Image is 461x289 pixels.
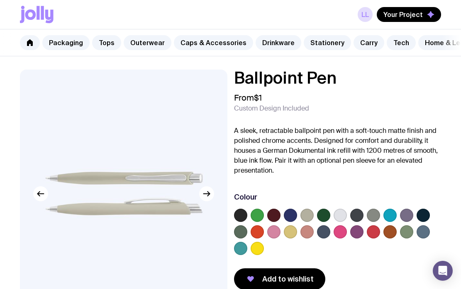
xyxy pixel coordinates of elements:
[387,35,416,50] a: Tech
[92,35,121,50] a: Tops
[256,35,301,50] a: Drinkware
[234,70,441,86] h1: Ballpoint Pen
[304,35,351,50] a: Stationery
[234,93,262,103] span: From
[234,126,441,176] p: A sleek, retractable ballpoint pen with a soft-touch matte finish and polished chrome accents. De...
[262,274,314,284] span: Add to wishlist
[377,7,441,22] button: Your Project
[354,35,384,50] a: Carry
[234,192,257,202] h3: Colour
[433,261,453,281] div: Open Intercom Messenger
[254,92,262,103] span: $1
[42,35,90,50] a: Packaging
[174,35,253,50] a: Caps & Accessories
[383,10,423,19] span: Your Project
[234,104,309,113] span: Custom Design Included
[124,35,171,50] a: Outerwear
[358,7,373,22] a: LL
